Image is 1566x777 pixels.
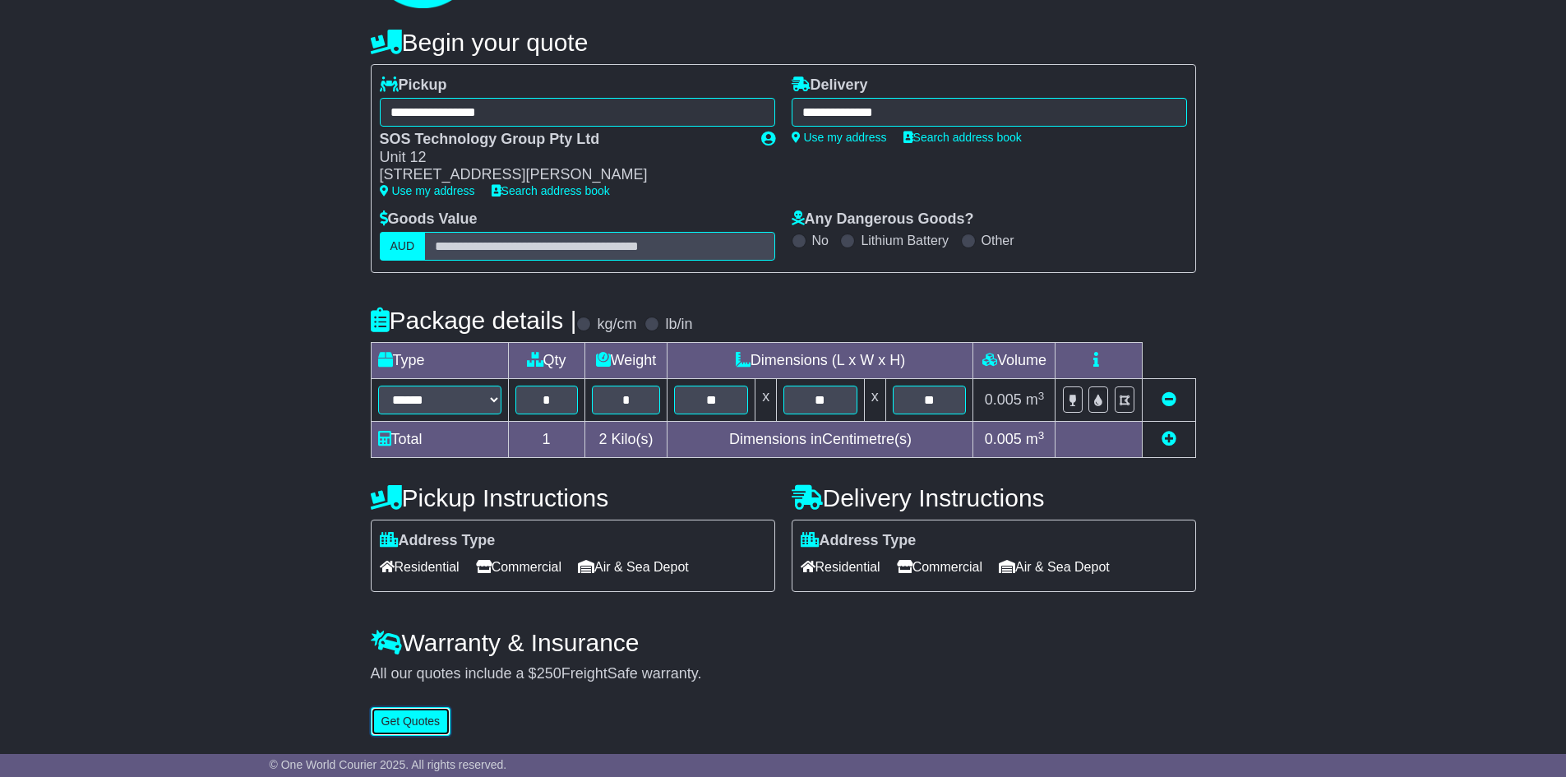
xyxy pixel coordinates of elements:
span: Residential [380,554,460,580]
label: Address Type [380,532,496,550]
h4: Pickup Instructions [371,484,775,511]
a: Search address book [492,184,610,197]
td: 1 [508,422,584,458]
sup: 3 [1038,390,1045,402]
span: Air & Sea Depot [999,554,1110,580]
span: m [1026,391,1045,408]
a: Remove this item [1162,391,1176,408]
h4: Package details | [371,307,577,334]
span: Residential [801,554,880,580]
div: SOS Technology Group Pty Ltd [380,131,745,149]
sup: 3 [1038,429,1045,442]
button: Get Quotes [371,707,451,736]
label: Delivery [792,76,868,95]
span: 0.005 [985,431,1022,447]
label: lb/in [665,316,692,334]
div: Unit 12 [380,149,745,167]
label: Any Dangerous Goods? [792,210,974,229]
td: Dimensions (L x W x H) [668,343,973,379]
span: Commercial [897,554,982,580]
td: Weight [584,343,668,379]
h4: Warranty & Insurance [371,629,1196,656]
label: Goods Value [380,210,478,229]
h4: Begin your quote [371,29,1196,56]
span: © One World Courier 2025. All rights reserved. [270,758,507,771]
label: kg/cm [597,316,636,334]
div: All our quotes include a $ FreightSafe warranty. [371,665,1196,683]
a: Use my address [792,131,887,144]
div: [STREET_ADDRESS][PERSON_NAME] [380,166,745,184]
label: Lithium Battery [861,233,949,248]
td: Type [371,343,508,379]
span: Commercial [476,554,561,580]
h4: Delivery Instructions [792,484,1196,511]
a: Search address book [903,131,1022,144]
label: Other [982,233,1014,248]
span: 2 [598,431,607,447]
td: Dimensions in Centimetre(s) [668,422,973,458]
td: Total [371,422,508,458]
td: Kilo(s) [584,422,668,458]
span: 250 [537,665,561,682]
a: Add new item [1162,431,1176,447]
td: x [864,379,885,422]
label: No [812,233,829,248]
td: Volume [973,343,1056,379]
span: m [1026,431,1045,447]
a: Use my address [380,184,475,197]
label: Pickup [380,76,447,95]
td: Qty [508,343,584,379]
label: AUD [380,232,426,261]
span: 0.005 [985,391,1022,408]
span: Air & Sea Depot [578,554,689,580]
label: Address Type [801,532,917,550]
td: x [755,379,777,422]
